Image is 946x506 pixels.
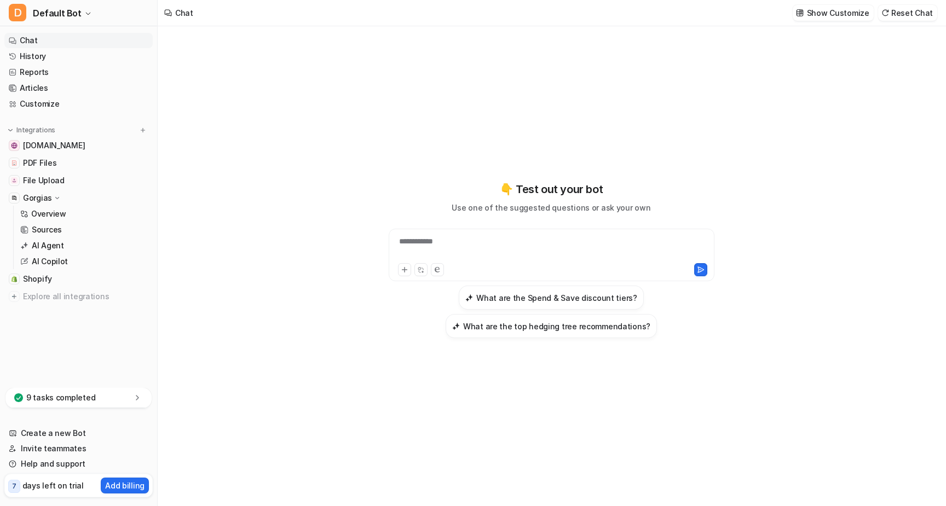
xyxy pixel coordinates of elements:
img: expand menu [7,126,14,134]
button: Reset Chat [878,5,937,21]
span: Default Bot [33,5,82,21]
a: Help and support [4,456,153,472]
a: Customize [4,96,153,112]
a: Articles [4,80,153,96]
button: Integrations [4,125,59,136]
img: reset [881,9,889,17]
button: Show Customize [793,5,874,21]
p: AI Copilot [32,256,68,267]
p: 9 tasks completed [26,392,95,403]
p: AI Agent [32,240,64,251]
div: Chat [175,7,193,19]
span: File Upload [23,175,65,186]
img: PDF Files [11,160,18,166]
img: What are the Spend & Save discount tiers? [465,294,473,302]
img: File Upload [11,177,18,184]
a: AI Agent [16,238,153,253]
p: Integrations [16,126,55,135]
button: What are the top hedging tree recommendations?What are the top hedging tree recommendations? [446,314,657,338]
a: Chat [4,33,153,48]
a: Reports [4,65,153,80]
img: customize [796,9,804,17]
p: 👇 Test out your bot [500,181,603,197]
img: Gorgias [11,195,18,201]
p: Use one of the suggested questions or ask your own [452,202,650,213]
button: What are the Spend & Save discount tiers?What are the Spend & Save discount tiers? [459,286,644,310]
p: Add billing [105,480,145,491]
p: days left on trial [22,480,84,491]
button: Add billing [101,478,149,493]
span: [DOMAIN_NAME] [23,140,85,151]
a: Overview [16,206,153,222]
p: Gorgias [23,193,52,203]
h3: What are the Spend & Save discount tiers? [476,292,637,304]
img: www.evergreentrees.com.au [11,142,18,149]
p: 7 [12,481,16,491]
p: Show Customize [807,7,869,19]
a: Sources [16,222,153,237]
a: PDF FilesPDF Files [4,155,153,171]
a: AI Copilot [16,254,153,269]
p: Sources [32,224,62,235]
span: Shopify [23,274,52,284]
span: D [9,4,26,21]
p: Overview [31,208,66,219]
img: menu_add.svg [139,126,147,134]
a: History [4,49,153,64]
a: www.evergreentrees.com.au[DOMAIN_NAME] [4,138,153,153]
a: Invite teammates [4,441,153,456]
h3: What are the top hedging tree recommendations? [463,321,650,332]
span: Explore all integrations [23,288,148,305]
a: Create a new Bot [4,426,153,441]
a: Explore all integrations [4,289,153,304]
span: PDF Files [23,158,56,168]
a: ShopifyShopify [4,271,153,287]
img: What are the top hedging tree recommendations? [452,322,460,330]
img: Shopify [11,276,18,282]
img: explore all integrations [9,291,20,302]
a: File UploadFile Upload [4,173,153,188]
